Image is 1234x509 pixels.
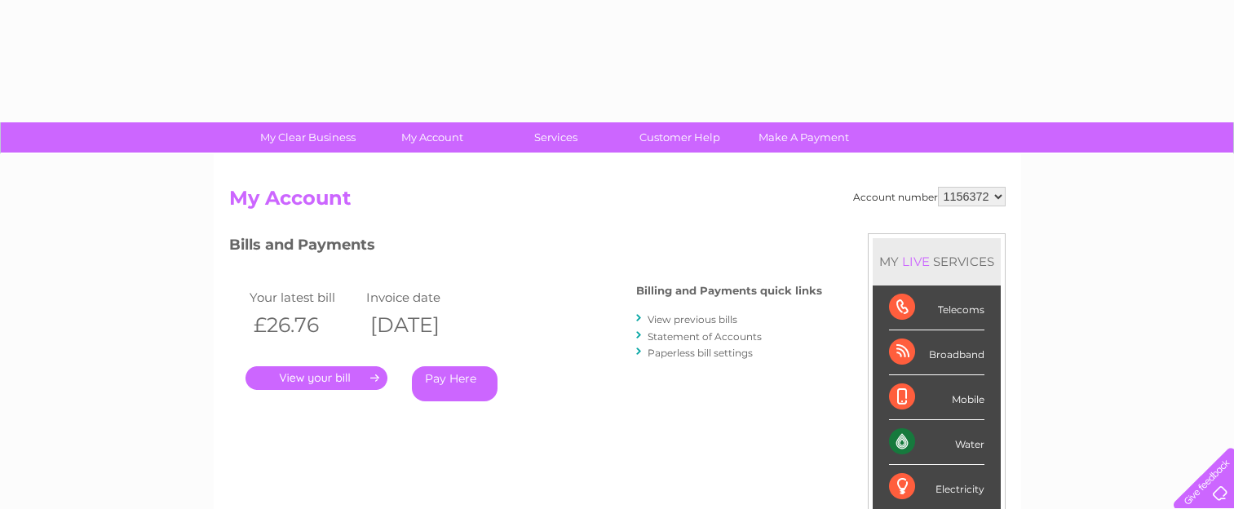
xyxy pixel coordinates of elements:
[245,308,363,342] th: £26.76
[648,347,753,359] a: Paperless bill settings
[241,122,375,153] a: My Clear Business
[412,366,498,401] a: Pay Here
[229,187,1006,218] h2: My Account
[365,122,499,153] a: My Account
[853,187,1006,206] div: Account number
[245,366,387,390] a: .
[229,233,822,262] h3: Bills and Payments
[889,285,984,330] div: Telecoms
[889,330,984,375] div: Broadband
[636,285,822,297] h4: Billing and Payments quick links
[889,420,984,465] div: Water
[889,375,984,420] div: Mobile
[899,254,933,269] div: LIVE
[873,238,1001,285] div: MY SERVICES
[489,122,623,153] a: Services
[736,122,871,153] a: Make A Payment
[648,330,762,343] a: Statement of Accounts
[362,308,480,342] th: [DATE]
[245,286,363,308] td: Your latest bill
[613,122,747,153] a: Customer Help
[362,286,480,308] td: Invoice date
[648,313,737,325] a: View previous bills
